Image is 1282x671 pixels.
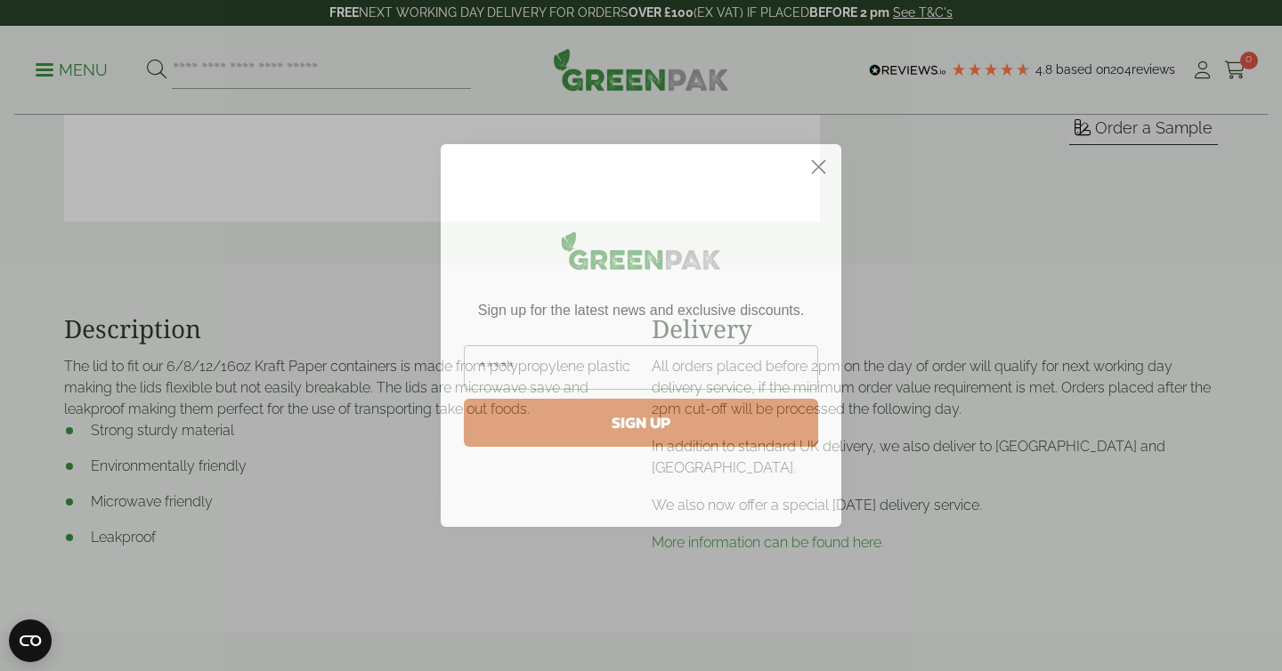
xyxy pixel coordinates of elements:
[464,345,818,390] input: Email
[803,151,834,182] button: Close dialog
[464,399,818,447] button: SIGN UP
[464,224,818,284] img: greenpak_logo
[478,303,804,318] span: Sign up for the latest news and exclusive discounts.
[9,619,52,662] button: Open CMP widget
